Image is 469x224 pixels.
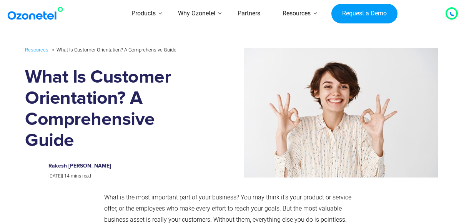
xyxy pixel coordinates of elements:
[64,173,70,179] span: 14
[25,45,48,54] a: Resources
[48,172,192,181] p: |
[331,4,397,24] a: Request a Demo
[48,163,192,169] h6: Rakesh [PERSON_NAME]
[25,67,200,151] h1: What Is Customer Orientation? A Comprehensive Guide
[50,45,176,55] li: What Is Customer Orientation? A Comprehensive Guide
[48,173,62,179] span: [DATE]
[71,173,91,179] span: mins read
